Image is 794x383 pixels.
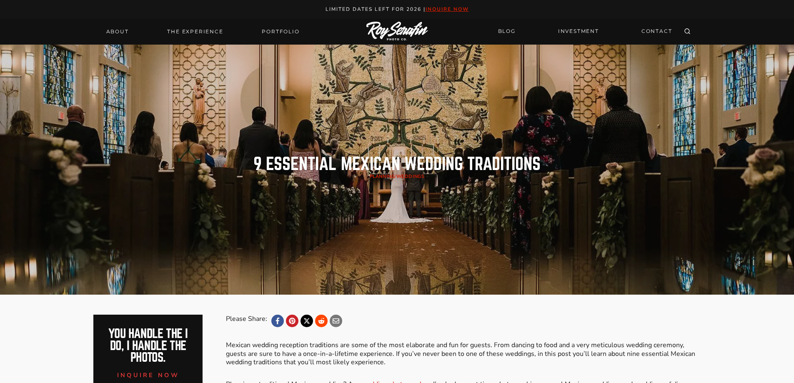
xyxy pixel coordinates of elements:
a: INVESTMENT [553,24,604,39]
nav: Secondary Navigation [493,24,677,39]
span: inquire now [117,371,180,379]
p: Limited Dates LEft for 2026 | [9,5,785,14]
span: / [370,173,425,180]
a: CONTACT [636,24,677,39]
h1: 9 Essential Mexican Wedding Traditions [253,156,541,173]
nav: Primary Navigation [101,26,305,38]
h2: You handle the i do, I handle the photos. [103,328,194,364]
a: About [101,26,134,38]
a: Portfolio [257,26,304,38]
a: Email [330,315,342,327]
div: Please Share: [226,315,267,327]
a: THE EXPERIENCE [162,26,228,38]
img: Logo of Roy Serafin Photo Co., featuring stylized text in white on a light background, representi... [366,22,428,41]
a: X [301,315,313,327]
p: Mexican wedding reception traditions are some of the most elaborate and fun for guests. From danc... [226,341,700,367]
a: Facebook [271,315,284,327]
button: View Search Form [681,26,693,38]
a: BLOG [493,24,521,39]
a: planning [370,173,395,180]
a: Weddings [396,173,424,180]
a: Pinterest [286,315,298,327]
a: Reddit [315,315,328,327]
a: inquire now [426,6,469,13]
